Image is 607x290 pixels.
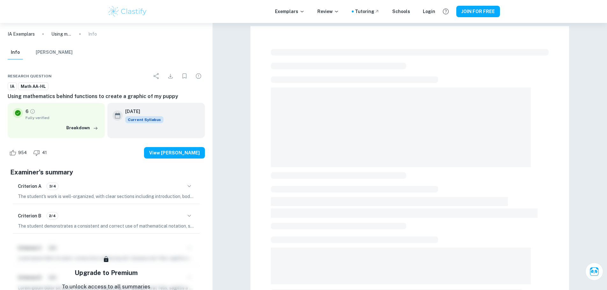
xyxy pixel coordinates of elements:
[39,150,50,156] span: 41
[150,70,163,82] div: Share
[585,263,603,280] button: Ask Clai
[107,5,148,18] img: Clastify logo
[30,109,35,114] a: Grade fully verified
[51,31,72,38] p: Using mathematics behind functions to create a graphic of my puppy
[18,183,41,190] h6: Criterion A
[8,73,52,79] span: Research question
[125,116,163,123] span: Current Syllabus
[10,167,202,177] h5: Examiner's summary
[47,213,58,219] span: 2/4
[65,123,100,133] button: Breakdown
[18,212,41,219] h6: Criterion B
[192,70,205,82] div: Report issue
[15,150,30,156] span: 954
[275,8,305,15] p: Exemplars
[125,116,163,123] div: This exemplar is based on the current syllabus. Feel free to refer to it for inspiration/ideas wh...
[25,115,100,121] span: Fully verified
[317,8,339,15] p: Review
[355,8,379,15] a: Tutoring
[18,82,48,90] a: Math AA-HL
[8,31,35,38] a: IA Exemplars
[8,93,205,100] h6: Using mathematics behind functions to create a graphic of my puppy
[25,108,28,115] p: 6
[8,148,30,158] div: Like
[144,147,205,159] button: View [PERSON_NAME]
[36,46,73,60] button: [PERSON_NAME]
[75,268,138,278] h5: Upgrade to Premium
[18,223,195,230] p: The student demonstrates a consistent and correct use of mathematical notation, symbols, and term...
[18,193,195,200] p: The student's work is well-organized, with clear sections including introduction, body, and concl...
[440,6,451,17] button: Help and Feedback
[32,148,50,158] div: Dislike
[8,82,17,90] a: IA
[178,70,191,82] div: Bookmark
[8,83,17,90] span: IA
[125,108,158,115] h6: [DATE]
[164,70,177,82] div: Download
[47,183,58,189] span: 3/4
[456,6,500,17] button: JOIN FOR FREE
[423,8,435,15] a: Login
[18,83,48,90] span: Math AA-HL
[88,31,97,38] p: Info
[392,8,410,15] a: Schools
[8,46,23,60] button: Info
